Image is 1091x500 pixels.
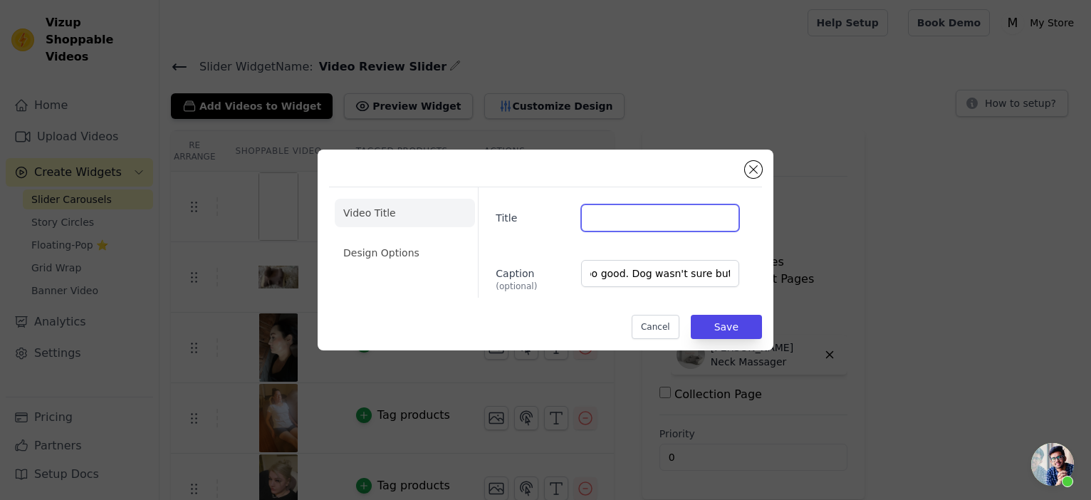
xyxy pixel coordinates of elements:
li: Design Options [335,239,475,267]
button: Close modal [745,161,762,178]
button: Cancel [632,315,679,339]
button: Save [691,315,762,339]
li: Video Title [335,199,475,227]
a: Open chat [1031,443,1074,486]
span: (optional) [496,281,569,292]
label: Caption [496,261,569,292]
label: Title [496,205,569,225]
